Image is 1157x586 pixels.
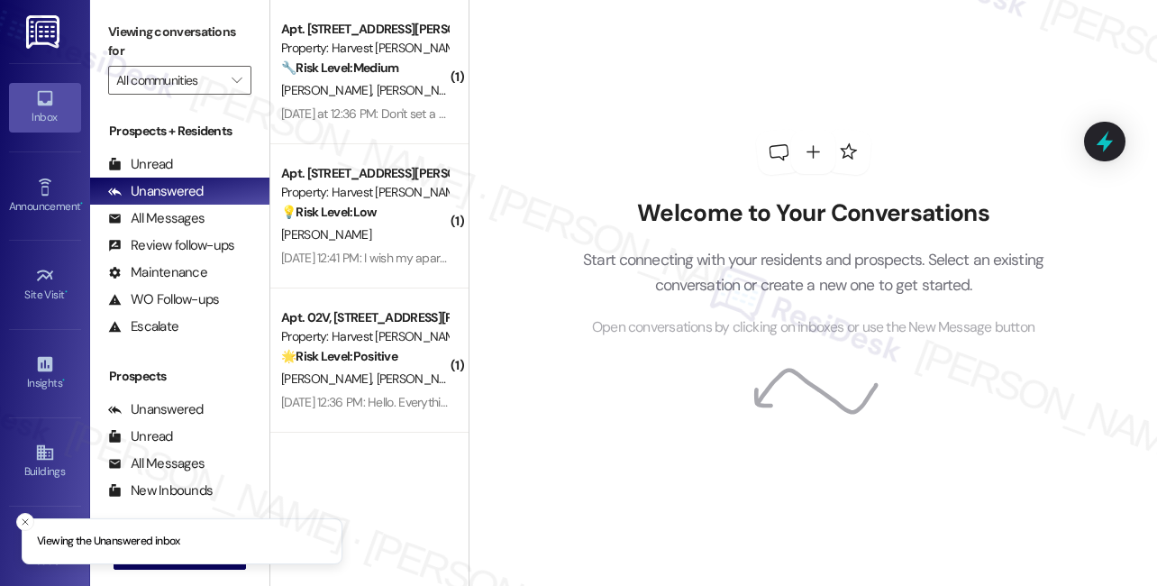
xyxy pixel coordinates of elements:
[9,526,81,575] a: Leads
[108,290,219,309] div: WO Follow-ups
[281,308,448,327] div: Apt. 02V, [STREET_ADDRESS][PERSON_NAME]
[9,261,81,309] a: Site Visit •
[90,367,269,386] div: Prospects
[281,39,448,58] div: Property: Harvest [PERSON_NAME]
[62,374,65,387] span: •
[90,122,269,141] div: Prospects + Residents
[281,105,971,122] div: [DATE] at 12:36 PM: Don't set a time on when people can move in. Because it caused us to have to ...
[377,82,467,98] span: [PERSON_NAME]
[26,15,63,49] img: ResiDesk Logo
[108,182,204,201] div: Unanswered
[556,199,1071,228] h2: Welcome to Your Conversations
[281,371,377,387] span: [PERSON_NAME]
[592,316,1034,339] span: Open conversations by clicking on inboxes or use the New Message button
[377,371,467,387] span: [PERSON_NAME]
[108,236,234,255] div: Review follow-ups
[16,513,34,531] button: Close toast
[9,349,81,398] a: Insights •
[108,427,173,446] div: Unread
[9,83,81,132] a: Inbox
[232,73,241,87] i: 
[108,263,207,282] div: Maintenance
[108,317,178,336] div: Escalate
[65,286,68,298] span: •
[108,18,251,66] label: Viewing conversations for
[281,204,377,220] strong: 💡 Risk Level: Low
[108,400,204,419] div: Unanswered
[281,60,398,76] strong: 🔧 Risk Level: Medium
[116,66,223,95] input: All communities
[281,226,371,243] span: [PERSON_NAME]
[108,481,213,500] div: New Inbounds
[556,247,1071,298] p: Start connecting with your residents and prospects. Select an existing conversation or create a n...
[108,209,205,228] div: All Messages
[281,250,979,266] div: [DATE] 12:41 PM: I wish my apartment was ready earlier in the day. And if the move in time is aft...
[108,454,205,473] div: All Messages
[281,164,448,183] div: Apt. [STREET_ADDRESS][PERSON_NAME]
[281,183,448,202] div: Property: Harvest [PERSON_NAME]
[281,327,448,346] div: Property: Harvest [PERSON_NAME]
[281,348,397,364] strong: 🌟 Risk Level: Positive
[281,82,377,98] span: [PERSON_NAME]
[9,437,81,486] a: Buildings
[281,20,448,39] div: Apt. [STREET_ADDRESS][PERSON_NAME]
[37,534,180,550] p: Viewing the Unanswered inbox
[80,197,83,210] span: •
[108,155,173,174] div: Unread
